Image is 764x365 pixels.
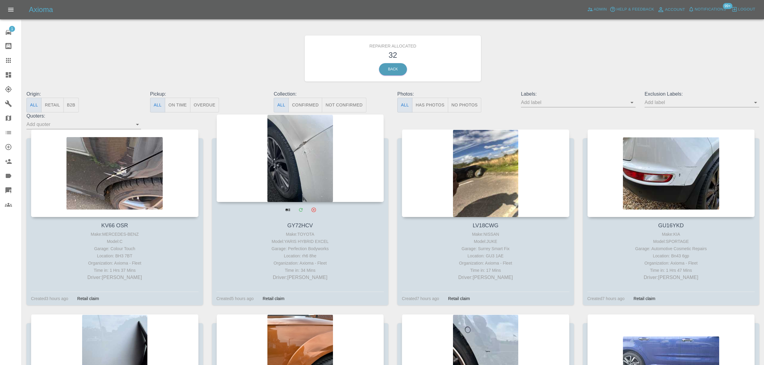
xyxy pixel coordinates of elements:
[723,3,732,9] span: 99+
[403,259,568,267] div: Organization: Axioma - Fleet
[26,90,141,98] p: Origin:
[589,238,753,245] div: Model: SPORTAGE
[656,5,687,14] a: Account
[594,6,607,13] span: Admin
[751,98,760,107] button: Open
[133,120,142,129] button: Open
[589,274,753,281] p: Driver: [PERSON_NAME]
[403,252,568,259] div: Location: GU3 1AE
[274,90,388,98] p: Collection:
[397,90,512,98] p: Photos:
[589,267,753,274] div: Time in: 1 Hrs 47 Mins
[63,98,79,112] button: B2B
[29,5,53,14] h5: Axioma
[448,98,481,112] button: No Photos
[274,98,289,112] button: All
[589,231,753,238] div: Make: KIA
[150,98,165,112] button: All
[403,231,568,238] div: Make: NISSAN
[521,90,636,98] p: Labels:
[288,98,322,112] button: Confirmed
[444,295,474,302] div: Retail claim
[287,222,313,229] a: GY72HCV
[101,222,128,229] a: KV66 OSR
[473,222,498,229] a: LV18CWG
[218,245,383,252] div: Garage: Perfection Bodyworks
[645,98,750,107] input: Add label
[616,6,654,13] span: Help & Feedback
[695,6,726,13] span: Notifications
[190,98,219,112] button: Overdue
[165,98,190,112] button: On Time
[628,98,636,107] button: Open
[587,295,625,302] div: Created 7 hours ago
[41,98,63,112] button: Retail
[218,238,383,245] div: Model: YARIS HYBRID EXCEL
[402,295,439,302] div: Created 7 hours ago
[309,40,477,49] h6: Repairer Allocated
[379,63,407,75] a: Back
[218,274,383,281] p: Driver: [PERSON_NAME]
[322,98,366,112] button: Not Confirmed
[258,295,289,302] div: Retail claim
[26,98,42,112] button: All
[665,6,685,13] span: Account
[629,295,660,302] div: Retail claim
[32,245,197,252] div: Garage: Colour Touch
[687,5,728,14] button: Notifications
[9,26,15,32] span: 1
[32,259,197,267] div: Organization: Axioma - Fleet
[412,98,448,112] button: Has Photos
[150,90,265,98] p: Pickup:
[218,259,383,267] div: Organization: Axioma - Fleet
[658,222,684,229] a: GU16YKD
[32,238,197,245] div: Model: C
[589,245,753,252] div: Garage: Automotive Cosmetic Repairs
[403,274,568,281] p: Driver: [PERSON_NAME]
[73,295,103,302] div: Retail claim
[31,295,68,302] div: Created 3 hours ago
[218,231,383,238] div: Make: TOYOTA
[645,90,759,98] p: Exclusion Labels:
[608,5,655,14] button: Help & Feedback
[397,98,412,112] button: All
[32,252,197,259] div: Location: BH3 7BT
[218,252,383,259] div: Location: rh6 8he
[738,6,755,13] span: Logout
[32,267,197,274] div: Time in: 1 Hrs 37 Mins
[282,204,294,216] a: View
[217,295,254,302] div: Created 5 hours ago
[294,204,307,216] a: Modify
[730,5,757,14] button: Logout
[32,231,197,238] div: Make: MERCEDES-BENZ
[403,267,568,274] div: Time in: 17 Mins
[586,5,608,14] a: Admin
[4,2,18,17] button: Open drawer
[403,245,568,252] div: Garage: Surrey Smart Fix
[32,274,197,281] p: Driver: [PERSON_NAME]
[589,252,753,259] div: Location: Bn43 6gp
[307,204,320,216] button: Archive
[403,238,568,245] div: Model: JUKE
[309,49,477,61] h3: 32
[218,267,383,274] div: Time in: 34 Mins
[521,98,627,107] input: Add label
[589,259,753,267] div: Organization: Axioma - Fleet
[26,120,132,129] input: Add quoter
[26,112,141,120] p: Quoters:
